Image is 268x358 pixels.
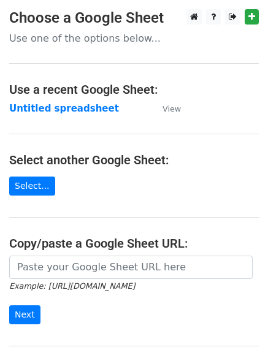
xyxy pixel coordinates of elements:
[9,32,259,45] p: Use one of the options below...
[9,256,253,279] input: Paste your Google Sheet URL here
[9,153,259,167] h4: Select another Google Sheet:
[150,103,181,114] a: View
[9,9,259,27] h3: Choose a Google Sheet
[9,82,259,97] h4: Use a recent Google Sheet:
[9,177,55,196] a: Select...
[163,104,181,113] small: View
[9,103,119,114] a: Untitled spreadsheet
[9,236,259,251] h4: Copy/paste a Google Sheet URL:
[9,305,40,324] input: Next
[9,281,135,291] small: Example: [URL][DOMAIN_NAME]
